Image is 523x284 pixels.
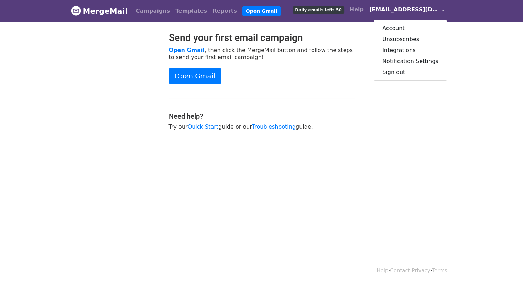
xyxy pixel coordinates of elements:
a: Privacy [412,267,430,274]
span: Daily emails left: 50 [293,6,344,14]
a: Integrations [374,45,447,56]
a: Help [377,267,388,274]
a: Sign out [374,67,447,78]
a: Unsubscribes [374,34,447,45]
a: Account [374,23,447,34]
span: [EMAIL_ADDRESS][DOMAIN_NAME] [369,6,438,14]
div: [EMAIL_ADDRESS][DOMAIN_NAME] [374,20,447,81]
img: MergeMail logo [71,6,81,16]
h4: Need help? [169,112,355,120]
a: [EMAIL_ADDRESS][DOMAIN_NAME] [367,3,447,19]
a: Open Gmail [169,47,205,53]
a: Daily emails left: 50 [290,3,347,17]
a: Campaigns [133,4,173,18]
a: Open Gmail [169,68,221,84]
iframe: Chat Widget [489,251,523,284]
a: Help [347,3,367,17]
a: Templates [173,4,210,18]
a: Contact [390,267,410,274]
p: , then click the MergeMail button and follow the steps to send your first email campaign! [169,46,355,61]
h2: Send your first email campaign [169,32,355,44]
a: Terms [432,267,447,274]
a: Reports [210,4,240,18]
a: Notification Settings [374,56,447,67]
a: Quick Start [188,123,218,130]
a: Troubleshooting [252,123,296,130]
p: Try our guide or our guide. [169,123,355,130]
a: Open Gmail [242,6,281,16]
a: MergeMail [71,4,128,18]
